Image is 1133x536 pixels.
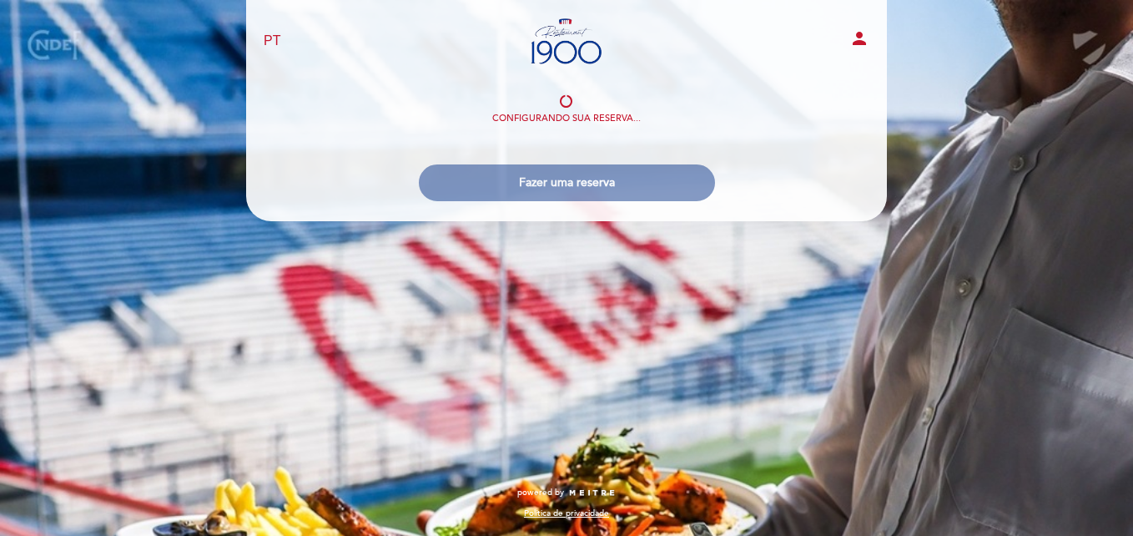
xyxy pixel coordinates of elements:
[517,487,616,498] a: powered by
[419,164,715,201] button: Fazer uma reserva
[517,487,564,498] span: powered by
[492,112,641,125] div: Configurando sua reserva...
[568,489,616,498] img: MEITRE
[462,18,671,64] a: Restaurant 1900
[524,508,609,519] a: Política de privacidade
[849,28,869,48] i: person
[849,28,869,54] button: person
